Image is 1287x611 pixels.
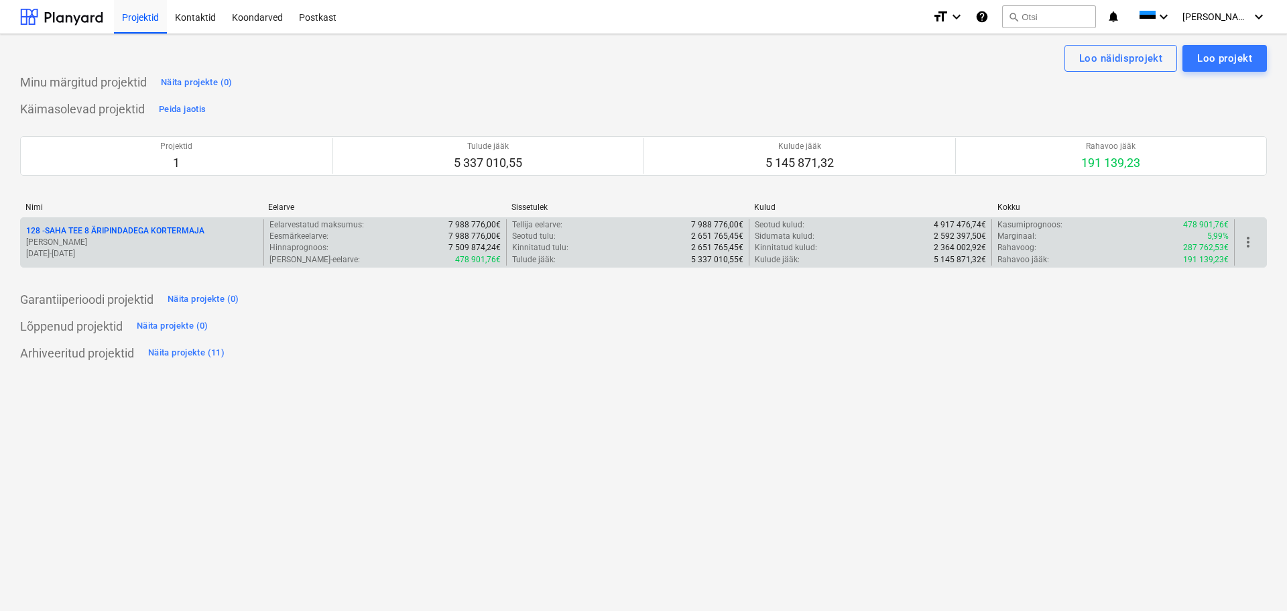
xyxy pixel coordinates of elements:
p: Lõppenud projektid [20,319,123,335]
p: Eesmärkeelarve : [269,231,328,242]
p: 5 337 010,55 [454,155,522,171]
p: Seotud kulud : [755,219,804,231]
p: Kulude jääk : [755,254,800,266]
div: Kokku [997,203,1229,212]
p: Rahavoo jääk [1081,141,1140,152]
div: Näita projekte (11) [148,345,225,361]
span: [PERSON_NAME] [1182,11,1249,22]
div: Eelarve [268,203,500,212]
i: keyboard_arrow_down [1251,9,1267,25]
p: Tellija eelarve : [512,219,562,231]
p: 2 592 397,50€ [934,231,986,242]
button: Näita projekte (0) [133,316,212,337]
div: Nimi [25,203,257,212]
p: 5 145 871,32 [765,155,834,171]
p: Projektid [160,141,192,152]
p: 7 988 776,00€ [448,231,501,242]
button: Näita projekte (0) [164,289,243,311]
p: 287 762,53€ [1183,242,1229,254]
button: Näita projekte (0) [158,72,236,93]
p: 1 [160,155,192,171]
i: notifications [1107,9,1120,25]
p: Tulude jääk : [512,254,556,266]
div: Sissetulek [511,203,743,212]
p: Kulude jääk [765,141,834,152]
div: Näita projekte (0) [137,319,208,334]
div: Loo projekt [1197,50,1252,67]
div: Näita projekte (0) [168,292,239,307]
p: 128 - SAHA TEE 8 ÄRIPINDADEGA KORTERMAJA [26,225,204,237]
p: 191 139,23 [1081,155,1140,171]
span: more_vert [1240,234,1256,250]
p: [DATE] - [DATE] [26,248,258,260]
button: Loo projekt [1182,45,1267,72]
p: 2 364 002,92€ [934,242,986,254]
p: 2 651 765,45€ [691,231,743,242]
p: Hinnaprognoos : [269,242,328,254]
p: Käimasolevad projektid [20,101,145,117]
button: Näita projekte (11) [145,343,228,364]
p: 5,99% [1207,231,1229,242]
p: Minu märgitud projektid [20,74,147,91]
div: Kulud [754,203,986,212]
span: search [1008,11,1019,22]
button: Peida jaotis [156,99,209,120]
button: Loo näidisprojekt [1064,45,1177,72]
p: 4 917 476,74€ [934,219,986,231]
p: Kinnitatud kulud : [755,242,817,254]
p: 7 988 776,00€ [691,219,743,231]
p: Rahavoo jääk : [997,254,1049,266]
p: [PERSON_NAME]-eelarve : [269,254,360,266]
i: Abikeskus [975,9,989,25]
p: Eelarvestatud maksumus : [269,219,364,231]
p: 5 337 010,55€ [691,254,743,266]
p: Sidumata kulud : [755,231,814,242]
div: 128 -SAHA TEE 8 ÄRIPINDADEGA KORTERMAJA[PERSON_NAME][DATE]-[DATE] [26,225,258,260]
p: Arhiveeritud projektid [20,345,134,362]
p: 7 509 874,24€ [448,242,501,254]
p: Kinnitatud tulu : [512,242,568,254]
div: Peida jaotis [159,102,206,117]
div: Loo näidisprojekt [1079,50,1162,67]
i: keyboard_arrow_down [948,9,965,25]
p: [PERSON_NAME] [26,237,258,248]
div: Näita projekte (0) [161,75,233,91]
button: Otsi [1002,5,1096,28]
p: 2 651 765,45€ [691,242,743,254]
iframe: Chat Widget [1220,547,1287,611]
p: 478 901,76€ [455,254,501,266]
i: format_size [932,9,948,25]
p: Marginaal : [997,231,1036,242]
p: Rahavoog : [997,242,1036,254]
p: Kasumiprognoos : [997,219,1062,231]
p: Tulude jääk [454,141,522,152]
p: 478 901,76€ [1183,219,1229,231]
p: 7 988 776,00€ [448,219,501,231]
p: 5 145 871,32€ [934,254,986,266]
p: 191 139,23€ [1183,254,1229,266]
i: keyboard_arrow_down [1156,9,1172,25]
p: Garantiiperioodi projektid [20,292,154,308]
p: Seotud tulu : [512,231,556,242]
